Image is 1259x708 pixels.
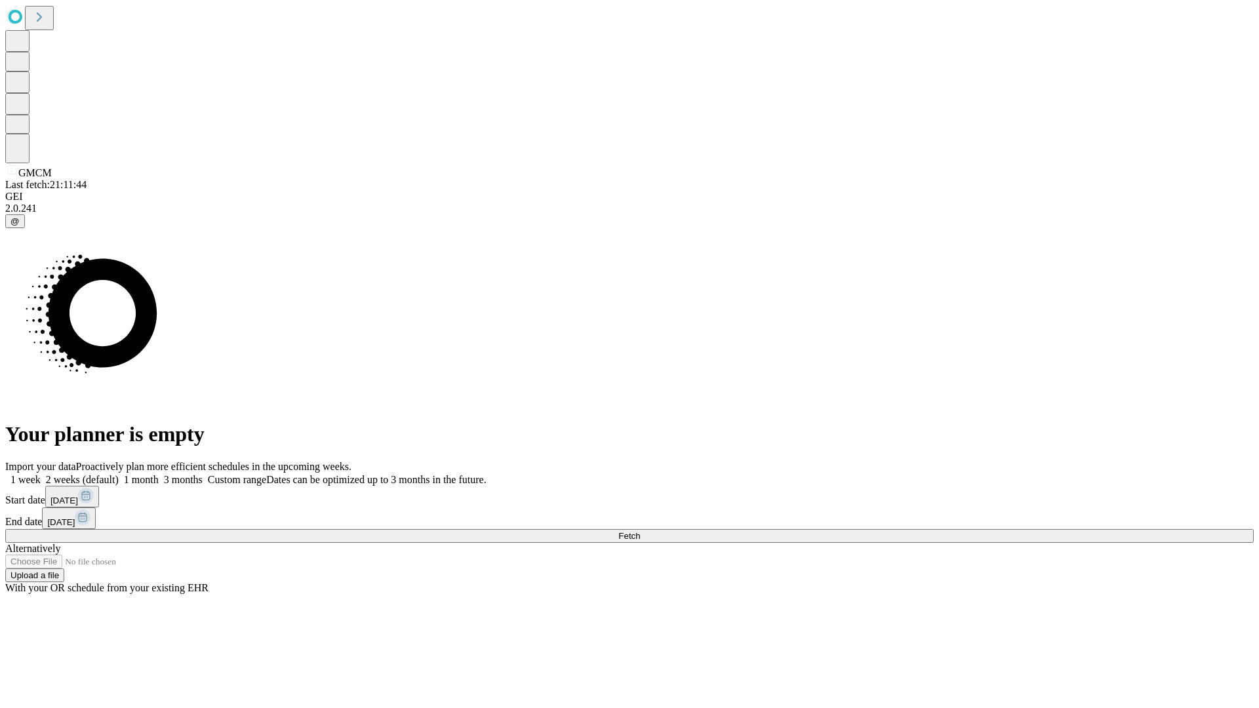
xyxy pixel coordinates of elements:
[5,179,87,190] span: Last fetch: 21:11:44
[5,582,209,593] span: With your OR schedule from your existing EHR
[266,474,486,485] span: Dates can be optimized up to 3 months in the future.
[5,191,1254,203] div: GEI
[45,486,99,507] button: [DATE]
[208,474,266,485] span: Custom range
[5,486,1254,507] div: Start date
[5,507,1254,529] div: End date
[46,474,119,485] span: 2 weeks (default)
[5,461,76,472] span: Import your data
[5,543,60,554] span: Alternatively
[164,474,203,485] span: 3 months
[5,203,1254,214] div: 2.0.241
[47,517,75,527] span: [DATE]
[5,568,64,582] button: Upload a file
[618,531,640,541] span: Fetch
[5,422,1254,446] h1: Your planner is empty
[124,474,159,485] span: 1 month
[10,216,20,226] span: @
[18,167,52,178] span: GMCM
[76,461,351,472] span: Proactively plan more efficient schedules in the upcoming weeks.
[50,496,78,505] span: [DATE]
[10,474,41,485] span: 1 week
[5,214,25,228] button: @
[42,507,96,529] button: [DATE]
[5,529,1254,543] button: Fetch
